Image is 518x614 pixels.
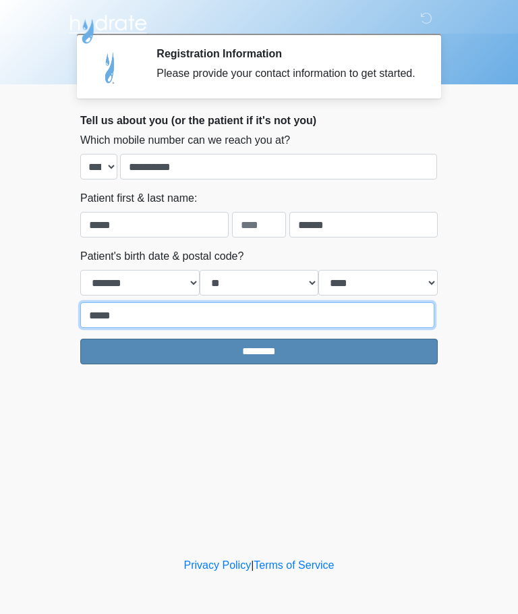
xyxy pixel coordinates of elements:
[80,248,243,264] label: Patient's birth date & postal code?
[156,65,418,82] div: Please provide your contact information to get started.
[254,559,334,571] a: Terms of Service
[80,114,438,127] h2: Tell us about you (or the patient if it's not you)
[251,559,254,571] a: |
[90,47,131,88] img: Agent Avatar
[80,190,197,206] label: Patient first & last name:
[80,132,290,148] label: Which mobile number can we reach you at?
[67,10,149,45] img: Hydrate IV Bar - Arcadia Logo
[184,559,252,571] a: Privacy Policy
